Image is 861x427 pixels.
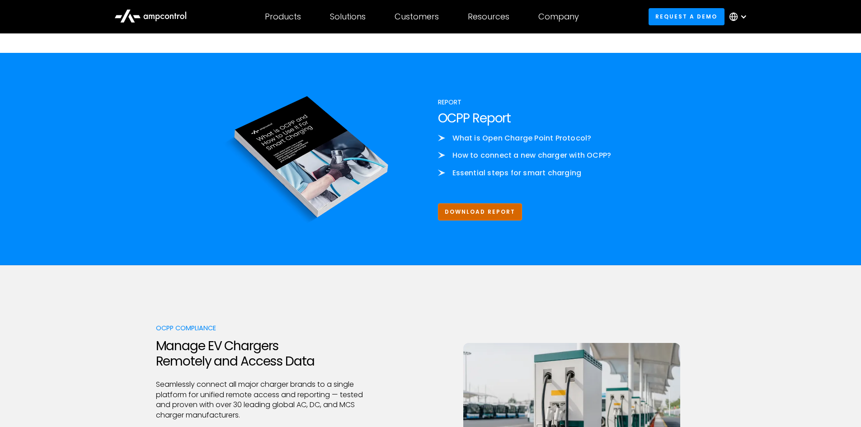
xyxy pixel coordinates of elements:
[156,323,370,333] div: OCPP compliance
[438,97,669,107] div: Report
[395,12,439,22] div: Customers
[438,111,669,126] h2: OCPP Report
[438,168,669,178] li: Essential steps for smart charging
[156,338,370,369] h2: Manage EV Chargers Remotely and Access Data
[649,8,725,25] a: Request a demo
[265,12,301,22] div: Products
[468,12,509,22] div: Resources
[538,12,579,22] div: Company
[156,380,370,420] p: Seamlessly connect all major charger brands to a single platform for unified remote access and re...
[330,12,366,22] div: Solutions
[438,203,522,220] a: Download Report
[438,133,669,143] li: What is Open Charge Point Protocol?
[438,150,669,160] li: How to connect a new charger with OCPP?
